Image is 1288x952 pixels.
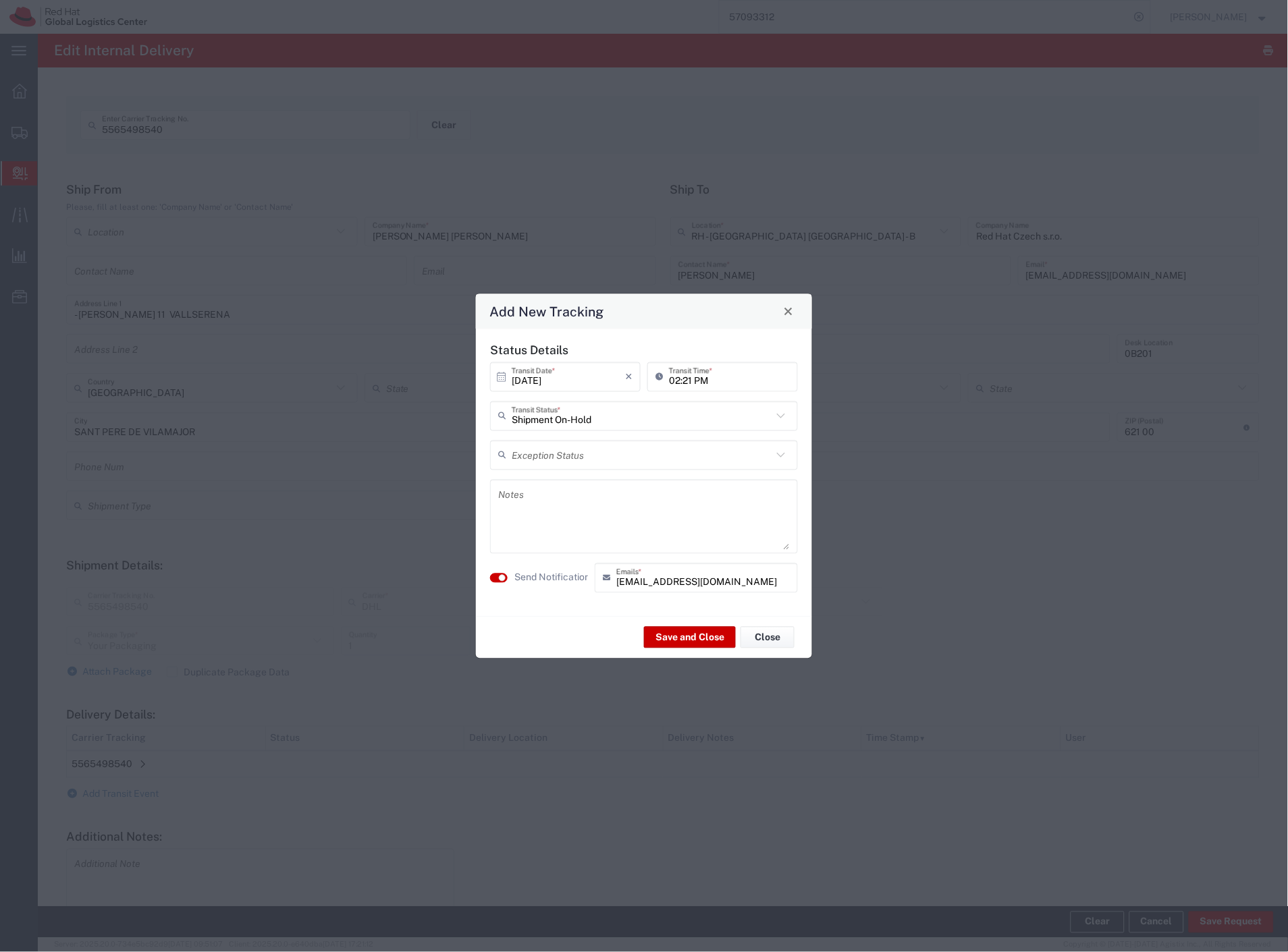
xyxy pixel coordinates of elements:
[514,571,590,585] label: Send Notification
[779,302,798,320] button: Close
[514,571,588,585] agx-label: Send Notification
[644,627,736,648] button: Save and Close
[625,366,633,387] i: ×
[741,627,795,648] button: Close
[490,343,798,357] h5: Status Details
[490,302,604,321] h4: Add New Tracking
